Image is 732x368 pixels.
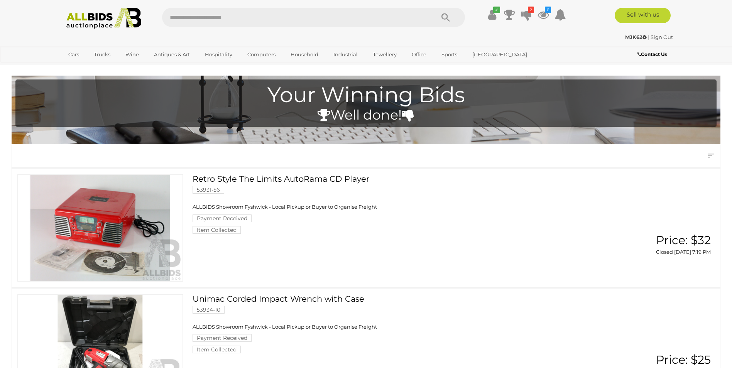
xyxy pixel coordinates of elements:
[198,174,597,234] a: Retro Style The Limits AutoRama CD Player 53931-56 ALLBIDS Showroom Fyshwick - Local Pickup or Bu...
[426,8,465,27] button: Search
[63,48,84,61] a: Cars
[637,50,669,59] a: Contact Us
[436,48,462,61] a: Sports
[19,83,713,107] h1: Your Winning Bids
[198,294,597,354] a: Unimac Corded Impact Wrench with Case 53934-10 ALLBIDS Showroom Fyshwick - Local Pickup or Buyer ...
[19,108,713,123] h4: Well done!
[615,8,671,23] a: Sell with us
[538,8,549,22] a: 6
[467,48,532,61] a: [GEOGRAPHIC_DATA]
[89,48,115,61] a: Trucks
[651,34,673,40] a: Sign Out
[625,34,648,40] a: MJK62
[637,51,667,57] b: Contact Us
[528,7,534,13] i: 2
[200,48,237,61] a: Hospitality
[487,8,498,22] a: ✔
[328,48,363,61] a: Industrial
[625,34,647,40] strong: MJK62
[493,7,500,13] i: ✔
[608,234,713,256] a: Price: $32 Closed [DATE] 7:19 PM
[521,8,532,22] a: 2
[286,48,323,61] a: Household
[368,48,402,61] a: Jewellery
[242,48,281,61] a: Computers
[545,7,551,13] i: 6
[656,233,711,247] span: Price: $32
[656,353,711,367] span: Price: $25
[62,8,146,29] img: Allbids.com.au
[149,48,195,61] a: Antiques & Art
[120,48,144,61] a: Wine
[407,48,431,61] a: Office
[648,34,649,40] span: |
